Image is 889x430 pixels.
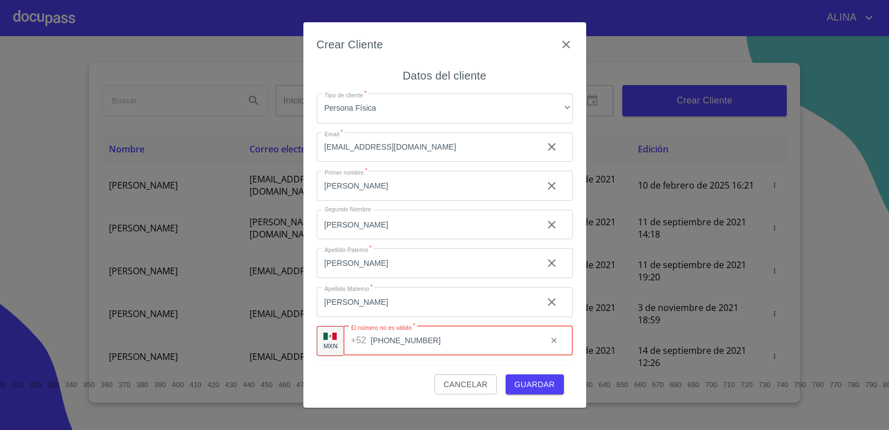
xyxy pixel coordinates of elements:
button: clear input [538,211,565,238]
button: Guardar [506,374,564,395]
button: clear input [538,250,565,276]
img: R93DlvwvvjP9fbrDwZeCRYBHk45OWMq+AAOlFVsxT89f82nwPLnD58IP7+ANJEaWYhP0Tx8kkA0WlQMPQsAAgwAOmBj20AXj6... [323,333,337,340]
p: +52 [351,334,367,347]
button: Cancelar [434,374,496,395]
h6: Crear Cliente [317,36,383,53]
button: clear input [538,172,565,199]
button: clear input [543,329,565,352]
button: clear input [538,134,565,160]
button: clear input [538,289,565,315]
p: MXN [323,342,338,350]
h6: Datos del cliente [403,67,486,85]
div: Persona Física [317,93,573,123]
span: Guardar [515,378,555,392]
span: Cancelar [443,378,487,392]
